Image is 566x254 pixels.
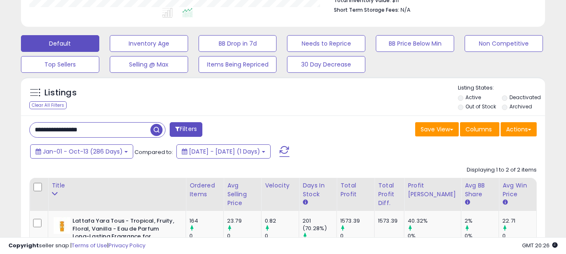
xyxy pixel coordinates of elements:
div: 201 (70.28%) [302,217,336,232]
b: Lattafa Yara Tous - Tropical, Fruity, Floral, Vanilla - Eau de Parfum Long-Lasting Fragrance for ... [72,217,174,250]
button: 30 Day Decrease [287,56,365,73]
span: 2025-10-12 20:26 GMT [522,241,558,249]
div: 22.71 [502,217,536,225]
span: N/A [401,6,411,14]
button: Jan-01 - Oct-13 (286 Days) [30,144,133,159]
img: 21m8Hby8qzL._SL40_.jpg [54,217,70,234]
div: Avg Win Price [502,181,533,199]
div: 40.32% [408,217,461,225]
button: Selling @ Max [110,56,188,73]
button: Items Being Repriced [199,56,277,73]
span: Jan-01 - Oct-13 (286 Days) [43,147,123,156]
small: Avg BB Share. [465,199,470,206]
div: Displaying 1 to 2 of 2 items [467,166,537,174]
button: Actions [501,122,537,136]
button: BB Drop in 7d [199,35,277,52]
small: Avg Win Price. [502,199,507,206]
a: Terms of Use [72,241,107,249]
span: Columns [465,125,492,133]
b: Short Term Storage Fees: [334,6,399,13]
div: 23.79 [227,217,261,225]
div: Ordered Items [189,181,220,199]
div: seller snap | | [8,242,145,250]
div: 0.82 [265,217,299,225]
label: Archived [509,103,532,110]
button: Filters [170,122,202,137]
label: Out of Stock [465,103,496,110]
button: Non Competitive [465,35,543,52]
div: 1573.39 [378,217,398,225]
label: Deactivated [509,94,541,101]
button: Inventory Age [110,35,188,52]
div: Avg Selling Price [227,181,258,208]
strong: Copyright [8,241,39,249]
p: Listing States: [458,84,545,92]
div: Total Profit [340,181,371,199]
div: 2% [465,217,499,225]
div: 1573.39 [340,217,374,225]
button: Save View [415,122,459,136]
a: Privacy Policy [109,241,145,249]
div: Avg BB Share [465,181,495,199]
button: Needs to Reprice [287,35,365,52]
div: 164 [189,217,223,225]
div: Clear All Filters [29,101,67,109]
div: Title [52,181,182,190]
button: Default [21,35,99,52]
small: Days In Stock. [302,199,308,206]
button: Columns [460,122,499,136]
div: Days In Stock [302,181,333,199]
h5: Listings [44,87,77,99]
span: [DATE] - [DATE] (1 Days) [189,147,260,156]
button: BB Price Below Min [376,35,454,52]
button: [DATE] - [DATE] (1 Days) [176,144,271,159]
span: Compared to: [134,148,173,156]
div: Profit [PERSON_NAME] [408,181,457,199]
div: Total Profit Diff. [378,181,401,208]
label: Active [465,94,481,101]
button: Top Sellers [21,56,99,73]
div: Velocity [265,181,295,190]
